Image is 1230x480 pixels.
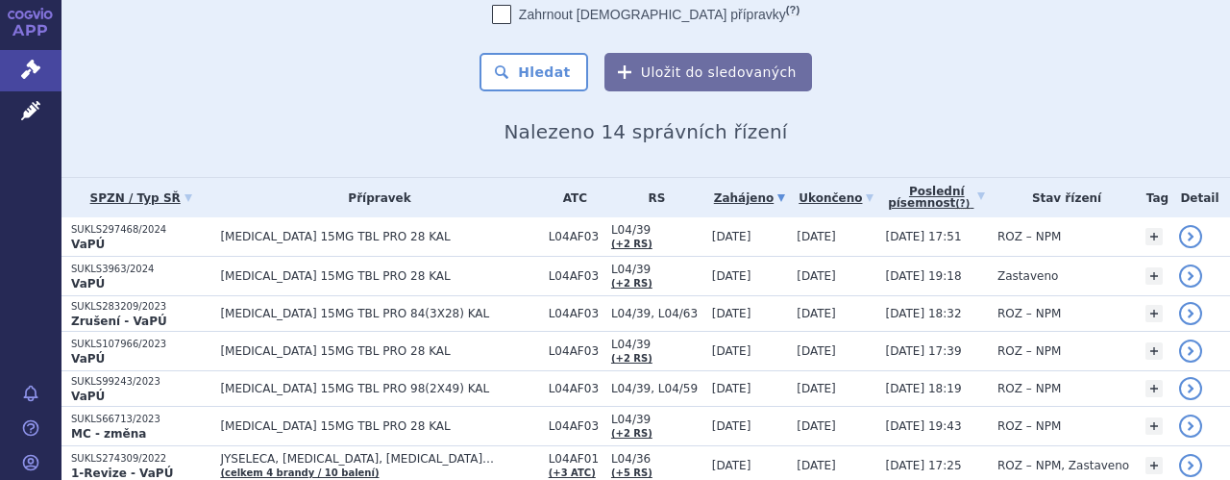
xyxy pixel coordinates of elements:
[797,344,836,358] span: [DATE]
[1179,265,1202,288] a: detail
[1179,340,1202,363] a: detail
[611,467,652,478] a: (+5 RS)
[611,353,652,364] a: (+2 RS)
[71,390,105,403] strong: VaPÚ
[604,53,812,91] button: Uložit do sledovaných
[71,315,167,328] strong: Zrušení - VaPÚ
[71,375,210,389] p: SUKLS99243/2023
[797,382,836,395] span: [DATE]
[611,223,702,237] span: L04/39
[1145,380,1163,397] a: +
[797,230,836,243] span: [DATE]
[886,382,962,395] span: [DATE] 18:19
[712,185,787,212] a: Zahájeno
[886,230,962,243] span: [DATE] 17:51
[797,307,836,320] span: [DATE]
[539,178,602,217] th: ATC
[220,452,538,466] span: JYSELECA, [MEDICAL_DATA], [MEDICAL_DATA]…
[886,269,962,283] span: [DATE] 19:18
[549,419,602,433] span: L04AF03
[611,278,652,289] a: (+2 RS)
[1169,178,1230,217] th: Detail
[220,382,538,395] span: [MEDICAL_DATA] 15MG TBL PRO 98(2X49) KAL
[997,382,1061,395] span: ROZ – NPM
[549,382,602,395] span: L04AF03
[997,459,1129,472] span: ROZ – NPM, Zastaveno
[504,120,787,143] span: Nalezeno 14 správních řízení
[988,178,1136,217] th: Stav řízení
[712,307,751,320] span: [DATE]
[220,230,538,243] span: [MEDICAL_DATA] 15MG TBL PRO 28 KAL
[71,467,173,480] strong: 1-Revize - VaPÚ
[480,53,588,91] button: Hledat
[1179,225,1202,248] a: detail
[71,338,210,351] p: SUKLS107966/2023
[220,269,538,283] span: [MEDICAL_DATA] 15MG TBL PRO 28 KAL
[712,459,751,472] span: [DATE]
[492,5,799,24] label: Zahrnout [DEMOGRAPHIC_DATA] přípravky
[549,452,602,466] span: L04AF01
[797,269,836,283] span: [DATE]
[1145,457,1163,474] a: +
[1145,305,1163,322] a: +
[712,344,751,358] span: [DATE]
[220,307,538,320] span: [MEDICAL_DATA] 15MG TBL PRO 84(3X28) KAL
[1179,377,1202,400] a: detail
[71,352,105,366] strong: VaPÚ
[602,178,702,217] th: RS
[712,230,751,243] span: [DATE]
[71,452,210,466] p: SUKLS274309/2022
[1179,302,1202,325] a: detail
[611,452,702,466] span: L04/36
[1179,454,1202,477] a: detail
[71,300,210,314] p: SUKLS283209/2023
[611,413,702,426] span: L04/39
[997,344,1061,358] span: ROZ – NPM
[611,428,652,439] a: (+2 RS)
[549,307,602,320] span: L04AF03
[220,344,538,358] span: [MEDICAL_DATA] 15MG TBL PRO 28 KAL
[611,307,702,320] span: L04/39, L04/63
[886,344,962,358] span: [DATE] 17:39
[611,338,702,351] span: L04/39
[71,223,210,237] p: SUKLS297468/2024
[1145,342,1163,360] a: +
[549,269,602,283] span: L04AF03
[220,419,538,433] span: [MEDICAL_DATA] 15MG TBL PRO 28 KAL
[797,185,875,212] a: Ukončeno
[210,178,538,217] th: Přípravek
[611,263,702,276] span: L04/39
[71,263,210,276] p: SUKLS3963/2024
[797,459,836,472] span: [DATE]
[549,344,602,358] span: L04AF03
[1179,415,1202,438] a: detail
[71,427,146,441] strong: MC - změna
[220,467,379,478] a: (celkem 4 brandy / 10 balení)
[611,239,652,249] a: (+2 RS)
[71,277,105,291] strong: VaPÚ
[997,307,1061,320] span: ROZ – NPM
[549,467,596,478] a: (+3 ATC)
[1145,417,1163,435] a: +
[1145,228,1163,245] a: +
[955,198,970,210] abbr: (?)
[71,238,105,251] strong: VaPÚ
[997,419,1061,433] span: ROZ – NPM
[997,269,1058,283] span: Zastaveno
[997,230,1061,243] span: ROZ – NPM
[611,382,702,395] span: L04/39, L04/59
[712,419,751,433] span: [DATE]
[549,230,602,243] span: L04AF03
[886,459,962,472] span: [DATE] 17:25
[886,178,988,217] a: Poslednípísemnost(?)
[1145,267,1163,285] a: +
[886,307,962,320] span: [DATE] 18:32
[71,413,210,426] p: SUKLS66713/2023
[786,4,799,16] abbr: (?)
[797,419,836,433] span: [DATE]
[1136,178,1169,217] th: Tag
[886,419,962,433] span: [DATE] 19:43
[712,382,751,395] span: [DATE]
[712,269,751,283] span: [DATE]
[71,185,210,212] a: SPZN / Typ SŘ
